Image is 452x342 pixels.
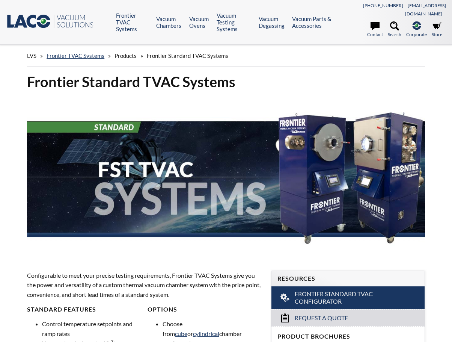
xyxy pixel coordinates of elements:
[116,12,151,32] a: Frontier TVAC Systems
[406,31,427,38] span: Corporate
[27,45,425,67] div: » » »
[175,330,187,337] a: cube
[27,306,142,313] h4: Standard Features
[115,52,137,59] span: Products
[156,15,184,29] a: Vacuum Chambers
[432,21,442,38] a: Store
[405,3,446,17] a: [EMAIL_ADDRESS][DOMAIN_NAME]
[148,306,262,313] h4: Options
[42,319,142,338] li: Control temperature setpoints and ramp rates
[277,333,418,340] h4: Product Brochures
[189,15,211,29] a: Vacuum Ovens
[292,15,334,29] a: Vacuum Parts & Accessories
[27,97,425,257] img: FST TVAC Systems header
[363,3,403,8] a: [PHONE_NUMBER]
[193,330,219,337] a: cylindrical
[271,309,424,326] a: Request a Quote
[277,275,418,283] h4: Resources
[27,73,425,91] h1: Frontier Standard TVAC Systems
[27,271,262,300] p: Configurable to meet your precise testing requirements, Frontier TVAC Systems give you the power ...
[271,286,424,310] a: Frontier Standard TVAC Configurator
[47,52,104,59] a: Frontier TVAC Systems
[295,314,348,322] span: Request a Quote
[295,290,403,306] span: Frontier Standard TVAC Configurator
[27,52,36,59] span: LVS
[259,15,286,29] a: Vacuum Degassing
[388,21,401,38] a: Search
[367,21,383,38] a: Contact
[217,12,253,32] a: Vacuum Testing Systems
[147,52,228,59] span: Frontier Standard TVAC Systems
